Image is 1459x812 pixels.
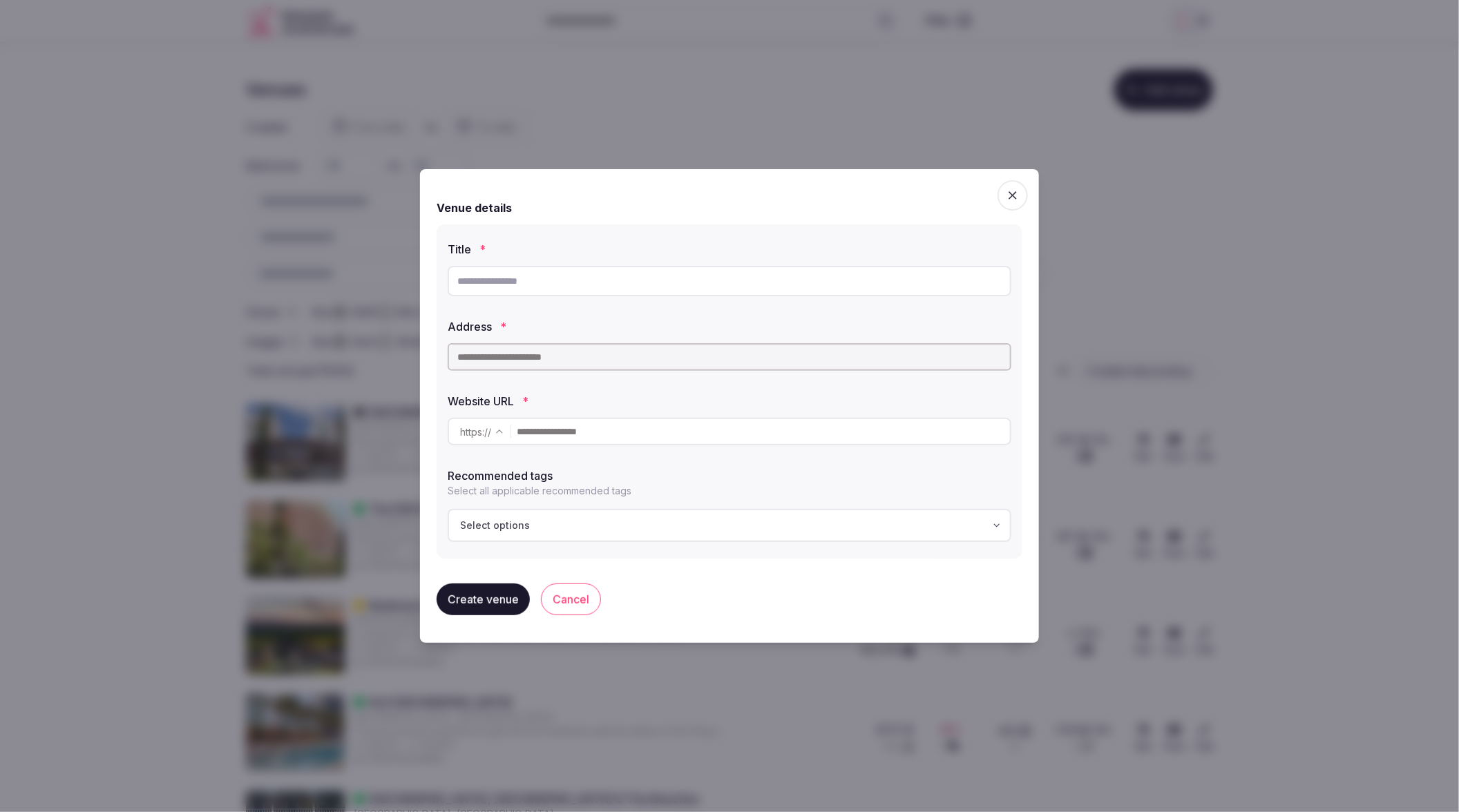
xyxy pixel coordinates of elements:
button: Cancel [541,583,601,615]
button: Select options [448,509,1011,542]
label: Website URL [448,396,1011,407]
span: Select options [460,519,530,532]
p: Select all applicable recommended tags [448,484,1011,498]
button: Create venue [437,583,530,615]
label: Recommended tags [448,470,1011,481]
label: Address [448,321,1011,332]
h2: Venue details [437,200,512,216]
label: Title [448,244,1011,255]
